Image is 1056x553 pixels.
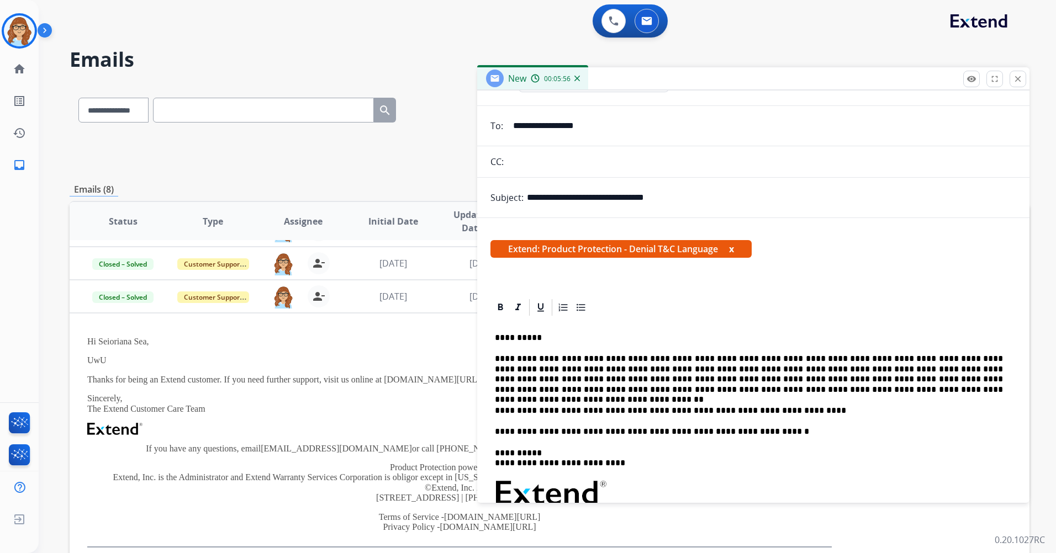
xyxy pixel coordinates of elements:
[967,74,976,84] mat-icon: remove_red_eye
[272,285,294,309] img: agent-avatar
[312,290,325,303] mat-icon: person_remove
[490,155,504,168] p: CC:
[490,240,752,258] span: Extend: Product Protection - Denial T&C Language
[555,299,572,316] div: Ordered List
[490,119,503,132] p: To:
[368,215,418,228] span: Initial Date
[203,215,223,228] span: Type
[87,394,832,414] p: Sincerely, The Extend Customer Care Team
[261,444,412,453] a: [EMAIL_ADDRESS][DOMAIN_NAME]
[995,533,1045,546] p: 0.20.1027RC
[70,183,118,196] p: Emails (8)
[272,252,294,275] img: agent-avatar
[4,15,35,46] img: avatar
[990,74,1000,84] mat-icon: fullscreen
[378,104,392,117] mat-icon: search
[469,257,497,269] span: [DATE]
[87,355,832,365] p: UwU
[87,512,832,533] p: Terms of Service - Privacy Policy -
[87,423,142,435] img: Extend Logo
[379,257,407,269] span: [DATE]
[469,290,497,302] span: [DATE]
[729,242,734,256] button: x
[573,299,589,316] div: Bullet List
[13,62,26,76] mat-icon: home
[109,215,138,228] span: Status
[1013,74,1023,84] mat-icon: close
[177,291,249,303] span: Customer Support
[492,299,509,316] div: Bold
[532,299,549,316] div: Underline
[544,75,571,83] span: 00:05:56
[87,444,832,454] p: If you have any questions, email or call [PHONE_NUMBER] [DATE]-[DATE], 9am-8pm EST and [DATE] & [...
[490,191,524,204] p: Subject:
[508,72,526,84] span: New
[13,158,26,172] mat-icon: inbox
[13,94,26,108] mat-icon: list_alt
[92,291,154,303] span: Closed – Solved
[312,257,325,270] mat-icon: person_remove
[87,462,832,503] p: Product Protection powered by Extend. Extend, Inc. is the Administrator and Extend Warranty Servi...
[284,215,323,228] span: Assignee
[379,290,407,302] span: [DATE]
[444,512,540,522] a: [DOMAIN_NAME][URL]
[177,258,249,270] span: Customer Support
[510,299,526,316] div: Italic
[70,49,1029,71] h2: Emails
[13,126,26,140] mat-icon: history
[87,375,832,385] p: Thanks for being an Extend customer. If you need further support, visit us online at [DOMAIN_NAME...
[447,208,497,235] span: Updated Date
[92,258,154,270] span: Closed – Solved
[87,337,832,347] p: Hi Seioriana Sea,
[440,522,536,531] a: [DOMAIN_NAME][URL]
